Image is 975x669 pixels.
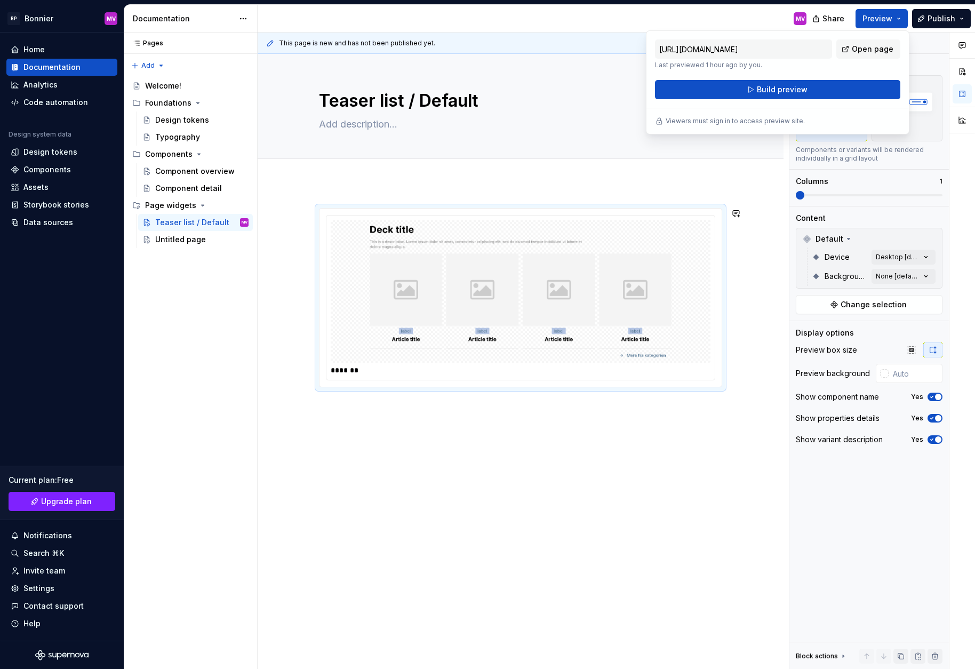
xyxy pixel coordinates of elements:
div: Teaser list / Default [155,217,229,228]
span: Device [825,252,850,262]
div: BP [7,12,20,25]
label: Yes [911,435,923,444]
span: Publish [928,13,955,24]
div: Page tree [128,77,253,248]
div: Preview box size [796,345,857,355]
textarea: Teaser list / Default [317,88,720,114]
button: Publish [912,9,971,28]
div: MV [107,14,116,23]
span: Build preview [757,84,808,95]
button: Build preview [655,80,900,99]
span: This page is new and has not been published yet. [279,39,435,47]
div: Block actions [796,652,838,660]
a: Code automation [6,94,117,111]
p: Viewers must sign in to access preview site. [666,117,805,125]
div: Desktop [default] [876,253,921,261]
p: 1 [940,177,942,186]
span: Background [825,271,867,282]
a: Open page [836,39,900,59]
div: Code automation [23,97,88,108]
button: Share [807,9,851,28]
a: Storybook stories [6,196,117,213]
span: Add [141,61,155,70]
a: Upgrade plan [9,492,115,511]
div: Components or variants will be rendered individually in a grid layout [796,146,942,163]
div: Foundations [145,98,191,108]
a: Component overview [138,163,253,180]
button: Change selection [796,295,942,314]
svg: Supernova Logo [35,650,89,660]
p: Last previewed 1 hour ago by you. [655,61,832,69]
div: Bonnier [25,13,53,24]
a: Home [6,41,117,58]
div: Documentation [133,13,234,24]
button: BPBonnierMV [2,7,122,30]
div: Display options [796,328,854,338]
div: Data sources [23,217,73,228]
span: Share [822,13,844,24]
label: Yes [911,414,923,423]
a: Assets [6,179,117,196]
a: Design tokens [138,111,253,129]
a: Documentation [6,59,117,76]
a: Data sources [6,214,117,231]
div: MV [242,217,247,228]
button: Contact support [6,598,117,615]
div: Show properties details [796,413,880,424]
div: Notifications [23,530,72,541]
div: Design tokens [23,147,77,157]
span: Default [816,234,843,244]
input: Auto [889,364,942,383]
a: Invite team [6,562,117,579]
div: Typography [155,132,200,142]
a: Design tokens [6,144,117,161]
a: Components [6,161,117,178]
div: Page widgets [128,197,253,214]
a: Analytics [6,76,117,93]
div: Documentation [23,62,81,73]
div: Design tokens [155,115,209,125]
div: Current plan : Free [9,475,115,485]
label: Yes [911,393,923,401]
div: Help [23,618,41,629]
a: Untitled page [138,231,253,248]
div: Contact support [23,601,84,611]
div: Columns [796,176,828,187]
div: Design system data [9,130,71,139]
div: Component detail [155,183,222,194]
div: Components [23,164,71,175]
div: Storybook stories [23,200,89,210]
div: Invite team [23,566,65,576]
button: Help [6,615,117,632]
div: Show variant description [796,434,883,445]
div: Show component name [796,392,879,402]
div: Search ⌘K [23,548,64,559]
div: Preview background [796,368,870,379]
div: Content [796,213,826,224]
div: Foundations [128,94,253,111]
button: Notifications [6,527,117,544]
div: Default [798,230,940,248]
span: Change selection [841,299,907,310]
div: Components [128,146,253,163]
div: Home [23,44,45,55]
div: Page widgets [145,200,196,211]
span: Open page [852,44,893,54]
button: Desktop [default] [872,250,936,265]
div: Components [145,149,193,160]
a: Settings [6,580,117,597]
button: Preview [856,9,908,28]
div: Untitled page [155,234,206,245]
a: Welcome! [128,77,253,94]
div: Block actions [796,649,848,664]
a: Typography [138,129,253,146]
div: Welcome! [145,81,181,91]
span: Preview [862,13,892,24]
span: Upgrade plan [41,496,92,507]
button: None [default] [872,269,936,284]
div: Assets [23,182,49,193]
div: None [default] [876,272,921,281]
div: Component overview [155,166,235,177]
div: Settings [23,583,54,594]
